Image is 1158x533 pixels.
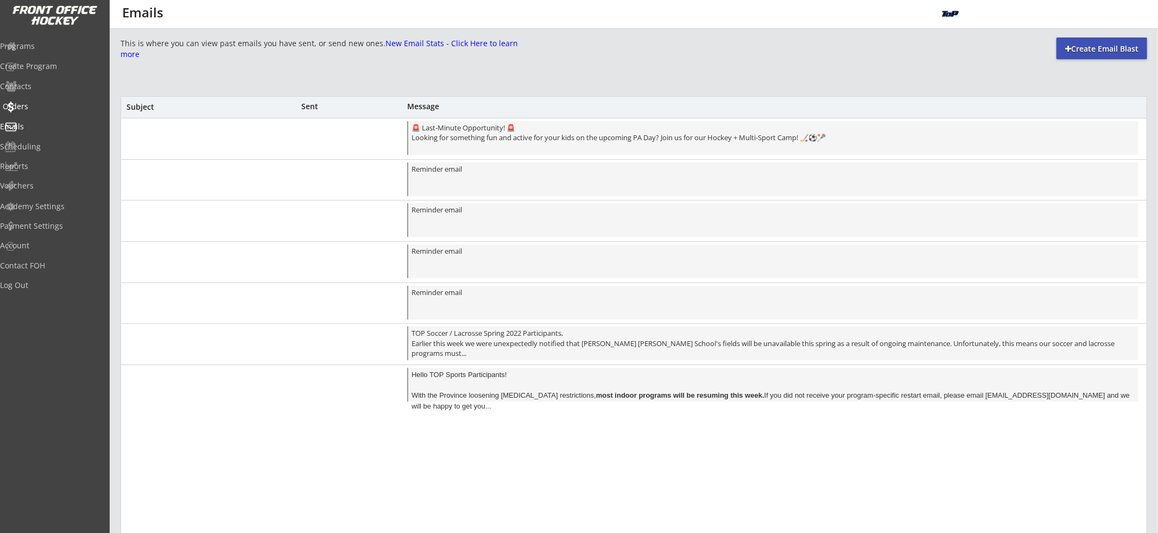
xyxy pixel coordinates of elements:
div: Create Email Blast [1056,43,1147,54]
div: 🚨 Last-Minute Opportunity! 🚨 Looking for something fun and active for your kids on the upcoming P... [412,123,1136,155]
div: Sent [301,103,334,110]
div: Subject [126,103,275,111]
div: Reminder email [412,287,1136,319]
div: Reminder email [412,205,1136,237]
strong: most indoor programs will be resuming this week. [596,391,764,399]
div: Reminder email [412,246,1136,278]
font: New Email Stats - Click Here to learn more [121,38,520,59]
font: With the Province loosening [MEDICAL_DATA] restrictions, If you did not receive your program-spec... [412,391,1132,410]
font: Hello TOP Sports Participants! [412,371,507,379]
div: This is where you can view past emails you have sent, or send new ones. [121,38,518,59]
div: Message [407,103,632,110]
div: Orders [3,103,100,110]
div: Reminder email [412,164,1136,196]
div: TOP Soccer / Lacrosse Spring 2022 Participants, Earlier this week we were unexpectedly notified t... [412,328,1136,360]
